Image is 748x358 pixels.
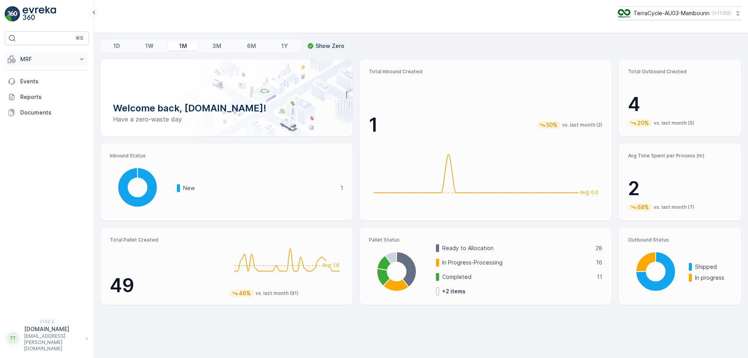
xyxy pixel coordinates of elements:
span: v 1.52.2 [5,319,89,324]
p: 4 [628,93,732,116]
p: Total Inbound Created [369,69,602,75]
p: [EMAIL_ADDRESS][PERSON_NAME][DOMAIN_NAME] [24,333,82,352]
p: 49 [110,274,223,297]
p: Show Zero [316,42,344,50]
p: In progress [695,274,732,282]
p: Total Pallet Created [110,237,223,243]
p: Documents [20,109,86,116]
p: Total Outbound Created [628,69,732,75]
p: 11 [597,273,602,281]
p: 3M [212,42,221,50]
a: Reports [5,89,89,105]
p: Welcome back, [DOMAIN_NAME]! [113,102,340,115]
p: ⌘B [76,35,83,41]
button: TerraCycle-AU03-Mambourin(+11:00) [618,6,742,20]
p: vs. last month (5) [654,120,694,126]
p: 1M [179,42,187,50]
p: Pallet Status [369,237,602,243]
p: 46% [238,289,252,297]
p: TerraCycle-AU03-Mambourin [633,9,709,17]
p: 50% [545,121,558,129]
p: Have a zero-waste day [113,115,340,124]
p: [DOMAIN_NAME] [24,325,82,333]
button: MRF [5,51,89,67]
p: 68% [637,203,650,211]
p: 1W [145,42,153,50]
p: Ready to Allocation [442,244,591,252]
a: Documents [5,105,89,120]
p: 2 [628,177,732,200]
img: logo_light-DOdMpM7g.png [23,6,56,22]
p: ( +11:00 ) [713,10,731,16]
p: Completed [442,273,592,281]
p: Inbound Status [110,153,343,159]
p: 1Y [281,42,288,50]
p: New [183,184,335,192]
p: vs. last month (91) [256,290,298,296]
img: image_D6FFc8H.png [618,9,630,18]
p: 16 [596,259,602,266]
p: Events [20,78,86,85]
p: Avg Time Spent per Process (hr) [628,153,732,159]
img: logo [5,6,20,22]
a: Events [5,74,89,89]
p: MRF [20,55,73,63]
p: 1 [340,184,343,192]
div: TT [7,332,19,345]
p: 20% [637,119,650,127]
p: Reports [20,93,86,101]
p: Shipped [695,263,732,271]
p: vs. last month (2) [562,122,602,128]
p: + 2 items [442,287,466,295]
p: Outbound Status [628,237,732,243]
p: 6M [247,42,256,50]
p: 1D [113,42,120,50]
p: In Progress-Processing [442,259,591,266]
button: TT[DOMAIN_NAME][EMAIL_ADDRESS][PERSON_NAME][DOMAIN_NAME] [5,325,89,352]
p: 1 [369,113,378,137]
p: 28 [596,244,602,252]
p: vs. last month (7) [654,204,694,210]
